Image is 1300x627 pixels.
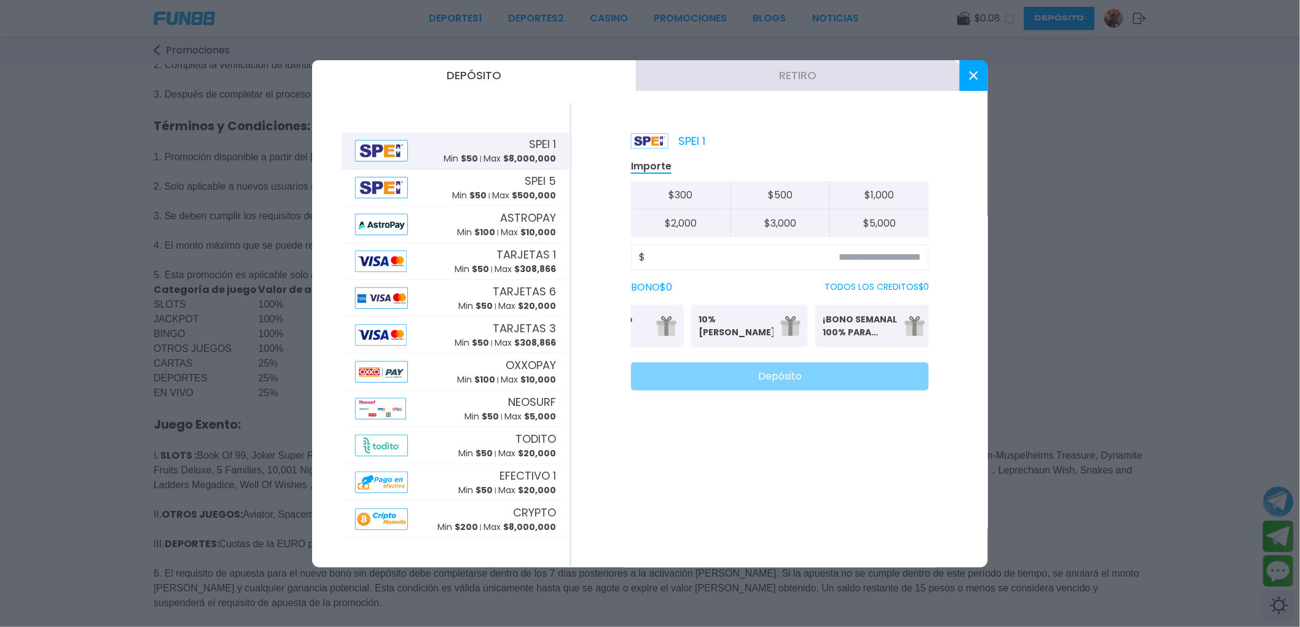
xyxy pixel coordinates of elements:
[500,209,556,226] span: ASTROPAY
[355,214,408,235] img: Alipay
[476,300,493,312] span: $ 50
[499,467,556,484] span: EFECTIVO 1
[730,209,830,237] button: $3,000
[355,287,408,309] img: Alipay
[312,60,636,91] button: Depósito
[342,243,570,280] button: AlipayTARJETAS 1Min $50Max $308,866
[461,152,478,165] span: $ 50
[498,484,556,497] p: Max
[355,251,407,272] img: Alipay
[631,160,672,174] p: Importe
[496,246,556,263] span: TARJETAS 1
[342,280,570,317] button: AlipayTARJETAS 6Min $50Max $20,000
[472,263,489,275] span: $ 50
[342,391,570,427] button: AlipayNEOSURFMin $50Max $5,000
[437,521,478,534] p: Min
[472,337,489,349] span: $ 50
[498,300,556,313] p: Max
[355,508,408,530] img: Alipay
[474,226,495,238] span: $ 100
[484,152,556,165] p: Max
[631,362,929,391] button: Depósito
[520,373,556,386] span: $ 10,000
[355,472,408,493] img: Alipay
[631,133,668,149] img: Platform Logo
[529,136,556,152] span: SPEI 1
[518,484,556,496] span: $ 20,000
[498,447,556,460] p: Max
[503,152,556,165] span: $ 8,000,000
[518,447,556,459] span: $ 20,000
[452,189,487,202] p: Min
[514,337,556,349] span: $ 308,866
[476,484,493,496] span: $ 50
[342,317,570,354] button: AlipayTARJETAS 3Min $50Max $308,866
[636,60,960,91] button: Retiro
[457,226,495,239] p: Min
[355,177,408,198] img: Alipay
[458,300,493,313] p: Min
[355,324,407,346] img: Alipay
[476,447,493,459] span: $ 50
[444,152,478,165] p: Min
[455,263,489,276] p: Min
[342,501,570,538] button: AlipayCRYPTOMin $200Max $8,000,000
[503,521,556,533] span: $ 8,000,000
[457,373,495,386] p: Min
[781,316,801,336] img: gift
[342,427,570,464] button: AlipayTODITOMin $50Max $20,000
[520,226,556,238] span: $ 10,000
[513,504,556,521] span: CRYPTO
[501,373,556,386] p: Max
[474,373,495,386] span: $ 100
[342,354,570,391] button: AlipayOXXOPAYMin $100Max $10,000
[355,435,408,456] img: Alipay
[493,283,556,300] span: TARJETAS 6
[631,133,705,149] p: SPEI 1
[518,300,556,312] span: $ 20,000
[512,189,556,201] span: $ 500,000
[501,226,556,239] p: Max
[730,181,830,209] button: $500
[355,140,408,162] img: Alipay
[484,521,556,534] p: Max
[823,313,898,339] p: ¡BONO SEMANAL 100% PARA DEPORTES!
[905,316,925,336] img: gift
[355,361,408,383] img: Alipay
[515,430,556,447] span: TODITO
[455,521,478,533] span: $ 200
[469,189,487,201] span: $ 50
[829,209,929,237] button: $5,000
[355,398,406,419] img: Alipay
[657,316,676,336] img: gift
[699,313,773,339] p: 10% [PERSON_NAME]
[455,337,489,349] p: Min
[514,263,556,275] span: $ 308,866
[458,447,493,460] p: Min
[482,410,499,423] span: $ 50
[506,357,556,373] span: OXXOPAY
[631,209,730,237] button: $2,000
[631,181,730,209] button: $300
[631,280,672,295] label: BONO $ 0
[508,394,556,410] span: NEOSURF
[493,320,556,337] span: TARJETAS 3
[829,181,929,209] button: $1,000
[504,410,556,423] p: Max
[495,337,556,349] p: Max
[464,410,499,423] p: Min
[342,169,570,206] button: AlipaySPEI 5Min $50Max $500,000
[458,484,493,497] p: Min
[639,250,645,265] span: $
[342,206,570,243] button: AlipayASTROPAYMin $100Max $10,000
[691,305,808,348] button: 10% [PERSON_NAME]
[525,173,556,189] span: SPEI 5
[492,189,556,202] p: Max
[524,410,556,423] span: $ 5,000
[815,305,932,348] button: ¡BONO SEMANAL 100% PARA DEPORTES!
[342,133,570,169] button: AlipaySPEI 1Min $50Max $8,000,000
[495,263,556,276] p: Max
[824,281,929,294] p: TODOS LOS CREDITOS $ 0
[342,464,570,501] button: AlipayEFECTIVO 1Min $50Max $20,000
